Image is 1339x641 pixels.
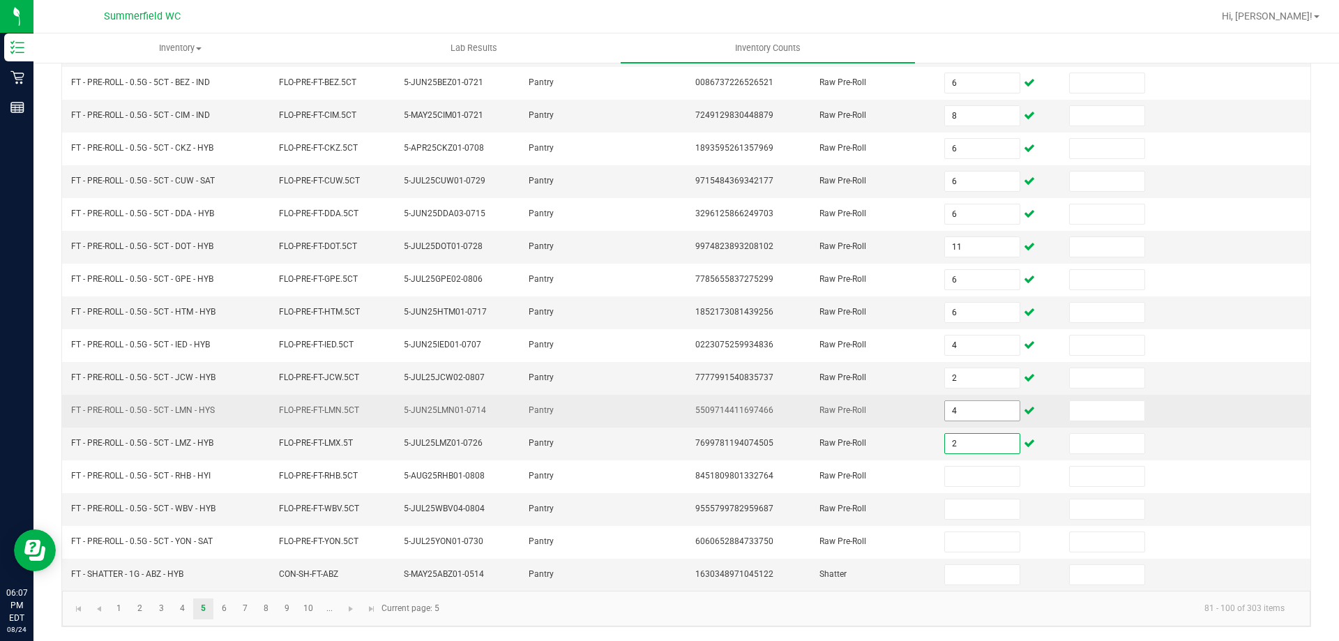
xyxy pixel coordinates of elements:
[432,42,516,54] span: Lab Results
[695,504,773,513] span: 9555799782959687
[529,143,554,153] span: Pantry
[71,372,215,382] span: FT - PRE-ROLL - 0.5G - 5CT - JCW - HYB
[71,176,215,186] span: FT - PRE-ROLL - 0.5G - 5CT - CUW - SAT
[529,209,554,218] span: Pantry
[298,598,319,619] a: Page 10
[529,438,554,448] span: Pantry
[529,471,554,481] span: Pantry
[279,372,359,382] span: FLO-PRE-FT-JCW.5CT
[71,110,210,120] span: FT - PRE-ROLL - 0.5G - 5CT - CIM - IND
[529,241,554,251] span: Pantry
[819,176,866,186] span: Raw Pre-Roll
[279,274,358,284] span: FLO-PRE-FT-GPE.5CT
[404,536,483,546] span: 5-JUL25YON01-0730
[695,209,773,218] span: 3296125866249703
[529,569,554,579] span: Pantry
[404,110,483,120] span: 5-MAY25CIM01-0721
[279,143,358,153] span: FLO-PRE-FT-CKZ.5CT
[695,241,773,251] span: 9974823893208102
[279,77,356,87] span: FLO-PRE-FT-BEZ.5CT
[235,598,255,619] a: Page 7
[10,100,24,114] inline-svg: Reports
[404,340,481,349] span: 5-JUN25IED01-0707
[279,504,359,513] span: FLO-PRE-FT-WBV.5CT
[448,597,1296,620] kendo-pager-info: 81 - 100 of 303 items
[695,143,773,153] span: 1893595261357969
[68,598,89,619] a: Go to the first page
[71,536,213,546] span: FT - PRE-ROLL - 0.5G - 5CT - YON - SAT
[319,598,340,619] a: Page 11
[6,624,27,635] p: 08/24
[109,598,129,619] a: Page 1
[279,176,360,186] span: FLO-PRE-FT-CUW.5CT
[71,241,213,251] span: FT - PRE-ROLL - 0.5G - 5CT - DOT - HYB
[279,340,354,349] span: FLO-PRE-FT-IED.5CT
[819,77,866,87] span: Raw Pre-Roll
[71,209,214,218] span: FT - PRE-ROLL - 0.5G - 5CT - DDA - HYB
[279,110,356,120] span: FLO-PRE-FT-CIM.5CT
[10,70,24,84] inline-svg: Retail
[695,176,773,186] span: 9715484369342177
[10,40,24,54] inline-svg: Inventory
[89,598,109,619] a: Go to the previous page
[62,591,1310,626] kendo-pager: Current page: 5
[404,471,485,481] span: 5-AUG25RHB01-0808
[819,504,866,513] span: Raw Pre-Roll
[529,340,554,349] span: Pantry
[529,405,554,415] span: Pantry
[361,598,381,619] a: Go to the last page
[404,372,485,382] span: 5-JUL25JCW02-0807
[151,598,172,619] a: Page 3
[279,405,359,415] span: FLO-PRE-FT-LMN.5CT
[529,536,554,546] span: Pantry
[529,307,554,317] span: Pantry
[404,209,485,218] span: 5-JUN25DDA03-0715
[819,536,866,546] span: Raw Pre-Roll
[71,405,215,415] span: FT - PRE-ROLL - 0.5G - 5CT - LMN - HYS
[1222,10,1312,22] span: Hi, [PERSON_NAME]!
[529,77,554,87] span: Pantry
[819,438,866,448] span: Raw Pre-Roll
[695,340,773,349] span: 0223075259934836
[529,110,554,120] span: Pantry
[529,176,554,186] span: Pantry
[277,598,297,619] a: Page 9
[695,569,773,579] span: 1630348971045122
[695,307,773,317] span: 1852173081439256
[33,33,327,63] a: Inventory
[529,504,554,513] span: Pantry
[71,471,211,481] span: FT - PRE-ROLL - 0.5G - 5CT - RHB - HYI
[819,241,866,251] span: Raw Pre-Roll
[404,438,483,448] span: 5-JUL25LMZ01-0726
[71,340,210,349] span: FT - PRE-ROLL - 0.5G - 5CT - IED - HYB
[695,536,773,546] span: 6060652884733750
[819,372,866,382] span: Raw Pre-Roll
[695,110,773,120] span: 7249129830448879
[71,438,213,448] span: FT - PRE-ROLL - 0.5G - 5CT - LMZ - HYB
[404,274,483,284] span: 5-JUL25GPE02-0806
[104,10,181,22] span: Summerfield WC
[279,241,357,251] span: FLO-PRE-FT-DOT.5CT
[345,603,356,614] span: Go to the next page
[130,598,150,619] a: Page 2
[819,569,847,579] span: Shatter
[404,77,483,87] span: 5-JUN25BEZ01-0721
[819,274,866,284] span: Raw Pre-Roll
[819,471,866,481] span: Raw Pre-Roll
[172,598,192,619] a: Page 4
[529,274,554,284] span: Pantry
[193,598,213,619] a: Page 5
[695,77,773,87] span: 0086737226526521
[695,274,773,284] span: 7785655837275299
[695,471,773,481] span: 8451809801332764
[695,372,773,382] span: 7777991540835737
[14,529,56,571] iframe: Resource center
[71,77,210,87] span: FT - PRE-ROLL - 0.5G - 5CT - BEZ - IND
[695,438,773,448] span: 7699781194074505
[695,405,773,415] span: 5509714411697466
[404,241,483,251] span: 5-JUL25DOT01-0728
[819,405,866,415] span: Raw Pre-Roll
[71,569,183,579] span: FT - SHATTER - 1G - ABZ - HYB
[71,143,213,153] span: FT - PRE-ROLL - 0.5G - 5CT - CKZ - HYB
[819,143,866,153] span: Raw Pre-Roll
